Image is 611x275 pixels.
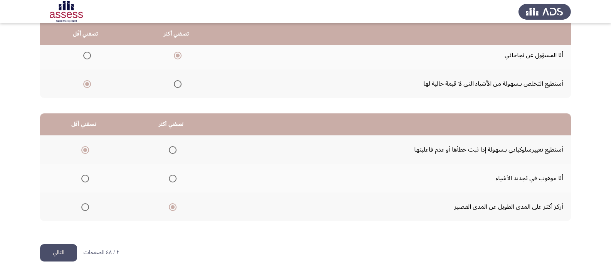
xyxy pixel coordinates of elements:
mat-radio-group: Select an option [166,143,177,156]
td: أنا موهوب في تجديد الأشياء [215,164,571,192]
td: أركز أكثر على المدى الطويل عن المدى القصير [215,192,571,221]
p: ٢ / ٤٨ الصفحات [83,250,120,256]
mat-radio-group: Select an option [171,77,182,90]
img: Assessment logo of OCM R1 ASSESS [40,1,93,22]
th: تصفني أكثر [128,113,215,135]
td: أستطيع تغييرسلوكياتي بـسهولة إذا ثبت خطأها أو عدم فاعليتها [215,135,571,164]
mat-radio-group: Select an option [78,200,89,213]
button: load next page [40,244,77,262]
th: تصفني أكثر [131,23,222,45]
mat-radio-group: Select an option [80,77,91,90]
th: تصفني أقَل [40,23,131,45]
mat-radio-group: Select an option [166,172,177,185]
img: Assess Talent Management logo [518,1,571,22]
td: أنا المسؤول عن نجاحاتي [222,41,571,69]
mat-radio-group: Select an option [78,172,89,185]
mat-radio-group: Select an option [80,49,91,62]
mat-radio-group: Select an option [171,49,182,62]
th: تصفني أقَل [40,113,128,135]
mat-radio-group: Select an option [78,143,89,156]
td: أستطيع التخلص بـسهولة من الأشياء التي لا قيمة حالية لها [222,69,571,98]
mat-radio-group: Select an option [166,200,177,213]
